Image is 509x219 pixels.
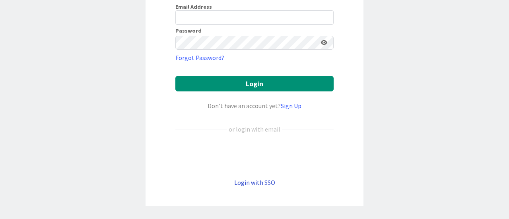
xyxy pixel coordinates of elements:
div: Don’t have an account yet? [175,101,334,110]
a: Forgot Password? [175,53,224,62]
div: or login with email [227,124,282,134]
a: Sign Up [281,102,301,110]
label: Password [175,28,202,33]
button: Login [175,76,334,91]
label: Email Address [175,3,212,10]
iframe: Sign in with Google Button [171,147,338,165]
a: Login with SSO [234,178,275,186]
